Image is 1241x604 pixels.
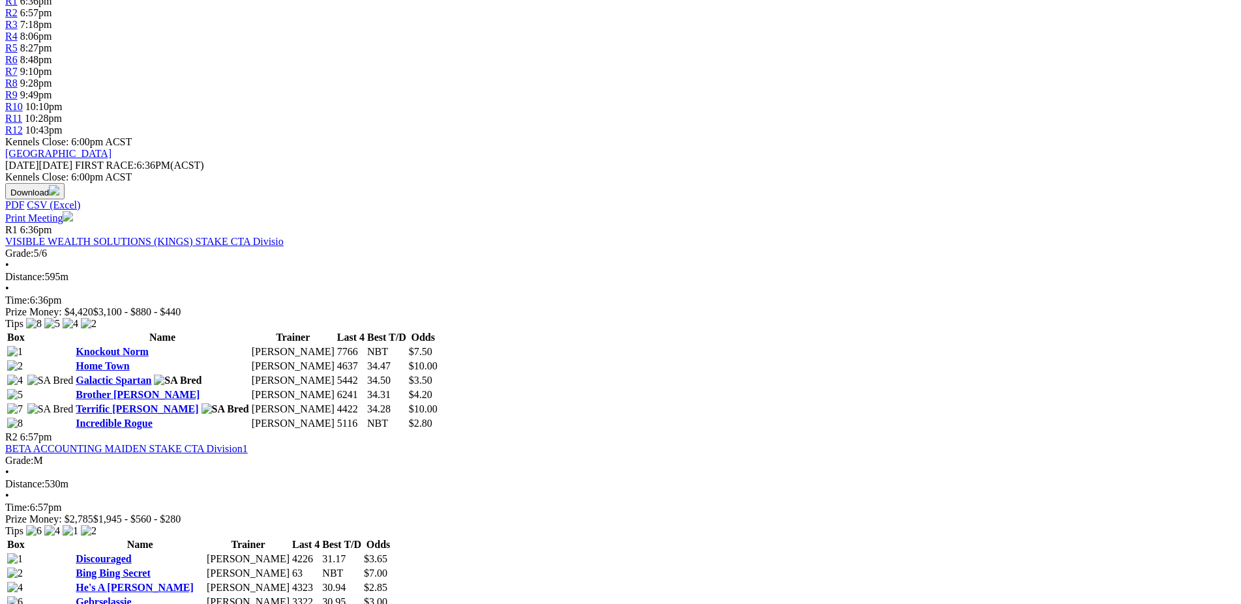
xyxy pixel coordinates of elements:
[292,538,320,551] th: Last 4
[336,331,365,344] th: Last 4
[5,199,1236,211] div: Download
[5,66,18,77] span: R7
[409,346,432,357] span: $7.50
[20,7,52,18] span: 6:57pm
[5,455,34,466] span: Grade:
[5,160,72,171] span: [DATE]
[251,331,335,344] th: Trainer
[5,443,248,454] a: BETA ACCOUNTING MAIDEN STAKE CTA Division1
[5,502,30,513] span: Time:
[5,236,284,247] a: VISIBLE WEALTH SOLUTIONS (KINGS) STAKE CTA Divisio
[20,66,52,77] span: 9:10pm
[292,581,320,594] td: 4323
[5,54,18,65] a: R6
[409,389,432,400] span: $4.20
[93,306,181,317] span: $3,100 - $880 - $440
[321,553,362,566] td: 31.17
[7,553,23,565] img: 1
[366,417,407,430] td: NBT
[321,581,362,594] td: 30.94
[76,360,129,371] a: Home Town
[408,331,438,344] th: Odds
[206,567,290,580] td: [PERSON_NAME]
[409,360,438,371] span: $10.00
[5,478,1236,490] div: 530m
[364,553,387,564] span: $3.65
[206,581,290,594] td: [PERSON_NAME]
[5,490,9,501] span: •
[366,360,407,373] td: 34.47
[5,513,1236,525] div: Prize Money: $2,785
[5,455,1236,467] div: M
[363,538,393,551] th: Odds
[5,248,1236,259] div: 5/6
[251,388,335,401] td: [PERSON_NAME]
[364,582,387,593] span: $2.85
[27,403,74,415] img: SA Bred
[5,295,30,306] span: Time:
[5,183,65,199] button: Download
[7,360,23,372] img: 2
[63,318,78,330] img: 4
[20,54,52,65] span: 8:48pm
[321,567,362,580] td: NBT
[5,89,18,100] a: R9
[5,31,18,42] a: R4
[366,345,407,358] td: NBT
[5,171,1236,183] div: Kennels Close: 6:00pm ACST
[5,136,132,147] span: Kennels Close: 6:00pm ACST
[336,388,365,401] td: 6241
[76,582,193,593] a: He's A [PERSON_NAME]
[5,271,44,282] span: Distance:
[292,553,320,566] td: 4226
[5,283,9,294] span: •
[5,160,39,171] span: [DATE]
[206,553,290,566] td: [PERSON_NAME]
[63,211,73,222] img: printer.svg
[5,101,23,112] span: R10
[44,525,60,537] img: 4
[5,212,73,223] a: Print Meeting
[409,375,432,386] span: $3.50
[5,42,18,53] span: R5
[76,568,150,579] a: Bing Bing Secret
[25,113,62,124] span: 10:28pm
[81,525,97,537] img: 2
[76,375,151,386] a: Galactic Spartan
[7,418,23,429] img: 8
[7,568,23,579] img: 2
[25,124,63,136] span: 10:43pm
[7,403,23,415] img: 7
[49,185,59,195] img: download.svg
[364,568,387,579] span: $7.00
[76,418,152,429] a: Incredible Rogue
[336,417,365,430] td: 5116
[5,124,23,136] a: R12
[20,19,52,30] span: 7:18pm
[5,19,18,30] a: R3
[20,89,52,100] span: 9:49pm
[5,148,112,159] a: [GEOGRAPHIC_DATA]
[409,403,438,414] span: $10.00
[5,78,18,89] a: R8
[75,160,136,171] span: FIRST RACE:
[5,525,23,536] span: Tips
[5,7,18,18] a: R2
[366,388,407,401] td: 34.31
[154,375,202,386] img: SA Bred
[76,553,131,564] a: Discouraged
[63,525,78,537] img: 1
[20,431,52,442] span: 6:57pm
[81,318,97,330] img: 2
[5,113,22,124] a: R11
[44,318,60,330] img: 5
[5,478,44,489] span: Distance:
[75,160,204,171] span: 6:36PM(ACST)
[27,375,74,386] img: SA Bred
[5,259,9,270] span: •
[5,271,1236,283] div: 595m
